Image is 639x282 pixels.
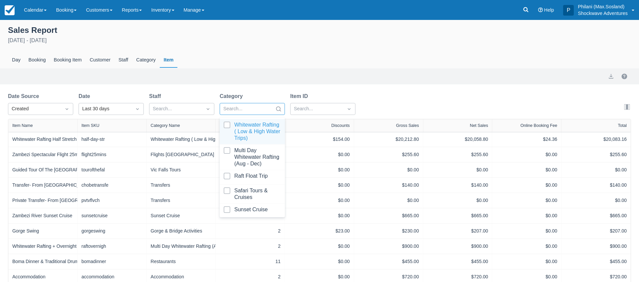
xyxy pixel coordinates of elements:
div: $0.00 [427,197,488,204]
div: $140.00 [358,182,419,189]
div: 11 [220,258,281,265]
div: raftovernigh [82,243,142,250]
div: gorgeswing [82,228,142,235]
div: Multi Day Whitewater Rafting (Aug - Dec) [151,243,212,250]
div: half-day-str [82,136,142,143]
div: $255.60 [565,151,627,158]
div: $0.00 [565,166,627,173]
div: $0.00 [289,166,350,173]
div: bomadinner [82,258,142,265]
a: Zambezi Spectacular Flight 25mins [12,151,84,158]
span: Dropdown icon [205,106,211,112]
div: accommodation [82,273,142,280]
div: Customer [86,52,114,68]
div: $0.00 [496,182,557,189]
div: Booking Item [50,52,86,68]
div: Whitewater Rafting ( Low & High Water Trips) [151,136,212,143]
div: $0.00 [289,197,350,204]
span: Help [544,7,554,13]
div: flight25mins [82,151,142,158]
div: sunsetcruise [82,212,142,219]
div: $665.00 [565,212,627,219]
div: $140.00 [565,182,627,189]
a: Private Transfer- From [GEOGRAPHIC_DATA] / [GEOGRAPHIC_DATA] to [GEOGRAPHIC_DATA] / [GEOGRAPHIC_D... [12,197,267,204]
div: Created [12,105,58,113]
div: $23.00 [289,228,350,235]
div: $207.00 [565,228,627,235]
div: $0.00 [427,166,488,173]
div: $720.00 [358,273,419,280]
img: checkfront-main-nav-mini-logo.png [5,5,15,15]
div: Transfers [151,182,212,189]
div: Transfers [151,197,212,204]
div: $255.60 [358,151,419,158]
div: Day [8,52,25,68]
div: $720.00 [427,273,488,280]
div: $0.00 [565,197,627,204]
div: tourofthefal [82,166,142,173]
p: Philani (Max.Sosland) [578,3,628,10]
div: 2 [220,243,281,250]
div: $900.00 [358,243,419,250]
div: Item [160,52,178,68]
div: $0.00 [496,197,557,204]
div: Sunset Cruise [151,212,212,219]
div: Booking [25,52,50,68]
div: Net Sales [470,123,488,128]
div: $0.00 [496,212,557,219]
div: $0.00 [496,258,557,265]
a: Whitewater Rafting Half Stretch ( Jan - July ) or (Aug - Dec) [12,136,133,143]
a: Whitewater Rafting + Overnight Camping along the Zambezi River [12,243,147,250]
div: $665.00 [427,212,488,219]
label: Date [79,92,93,100]
a: Gorge Swing [12,228,39,235]
button: export [607,72,615,80]
div: $154.00 [289,136,350,143]
span: Dropdown icon [346,106,352,112]
div: $140.00 [427,182,488,189]
a: Zambezi River Sunset Cruise [12,212,72,219]
span: Dropdown icon [134,106,141,112]
div: $20,083.16 [565,136,627,143]
div: Sales Report [8,24,631,35]
div: $255.60 [427,151,488,158]
div: chobetransfe [82,182,142,189]
a: Guided Tour Of The [GEOGRAPHIC_DATA] [12,166,102,173]
div: $455.00 [565,258,627,265]
div: $900.00 [427,243,488,250]
div: Vic Falls Tours [151,166,212,173]
a: Transfer- From [GEOGRAPHIC_DATA] or [GEOGRAPHIC_DATA] to [GEOGRAPHIC_DATA] or [GEOGRAPHIC_DATA] [12,182,256,189]
div: Discounts [331,123,350,128]
a: Boma Dinner & Traditional Drum Show [12,258,92,265]
i: Help [538,8,543,12]
div: $24.36 [496,136,557,143]
div: Online Booking Fee [521,123,557,128]
div: Item Name [12,123,33,128]
div: $0.00 [289,151,350,158]
div: $0.00 [496,228,557,235]
label: Staff [149,92,164,100]
div: $207.00 [427,228,488,235]
span: Dropdown icon [64,106,70,112]
p: Shockwave Adventures [578,10,628,17]
span: Search [275,106,282,112]
div: 2 [220,273,281,280]
div: $0.00 [496,166,557,173]
div: $0.00 [289,243,350,250]
div: $0.00 [289,212,350,219]
div: Category Name [151,123,180,128]
div: Total [618,123,627,128]
div: Last 30 days [82,105,128,113]
label: Item ID [290,92,311,100]
div: pvtvflvch [82,197,142,204]
div: $0.00 [289,258,350,265]
div: [DATE] - [DATE] [8,37,631,45]
div: $0.00 [289,182,350,189]
div: 2 [220,228,281,235]
div: $230.00 [358,228,419,235]
div: Restaurants [151,258,212,265]
div: $0.00 [496,243,557,250]
div: $0.00 [496,151,557,158]
div: $0.00 [358,197,419,204]
div: Item SKU [82,123,100,128]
